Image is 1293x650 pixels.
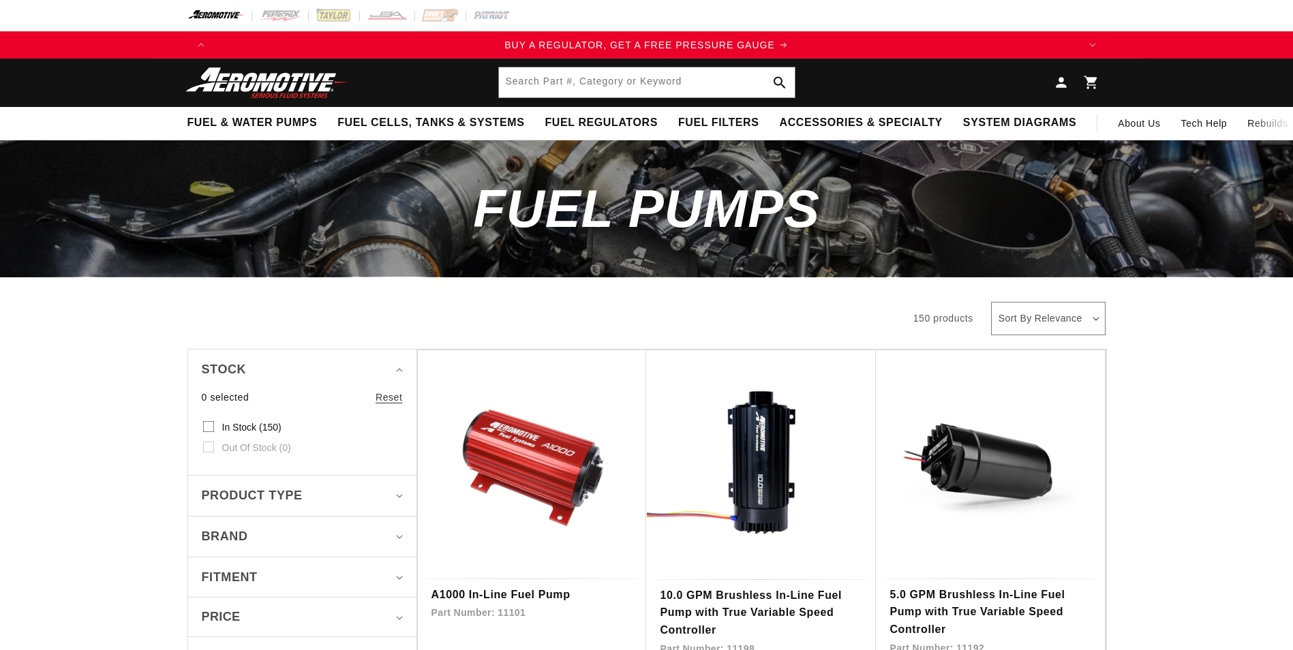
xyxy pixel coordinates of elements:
a: 5.0 GPM Brushless In-Line Fuel Pump with True Variable Speed Controller [889,586,1091,638]
span: Fuel Cells, Tanks & Systems [337,116,524,130]
span: Rebuilds [1247,116,1288,131]
button: Translation missing: en.sections.announcements.next_announcement [1079,31,1106,59]
span: Product type [202,486,303,506]
input: Search Part #, Category or Keyword [499,67,795,97]
img: Aeromotive [182,67,352,99]
span: Fitment [202,568,258,587]
summary: Brand (0 selected) [202,516,403,557]
summary: Fuel Cells, Tanks & Systems [327,107,534,139]
span: Stock [202,360,247,380]
summary: Product type (0 selected) [202,476,403,516]
span: Price [202,608,241,626]
summary: System Diagrams [953,107,1086,139]
span: Out of stock (0) [222,442,291,454]
summary: Fuel Regulators [534,107,667,139]
span: Fuel Regulators [545,116,657,130]
span: 0 selected [202,390,249,405]
div: Announcement [215,37,1079,52]
span: BUY A REGULATOR, GET A FREE PRESSURE GAUGE [504,40,775,50]
summary: Stock (0 selected) [202,350,403,390]
summary: Fuel Filters [668,107,770,139]
a: Reset [376,390,403,405]
span: Fuel & Water Pumps [187,116,318,130]
slideshow-component: Translation missing: en.sections.announcements.announcement_bar [153,31,1140,59]
span: Brand [202,527,248,546]
span: Accessories & Specialty [780,116,943,130]
summary: Fitment (0 selected) [202,557,403,598]
span: 150 products [913,313,973,324]
div: 1 of 4 [215,37,1079,52]
span: System Diagrams [963,116,1076,130]
span: About Us [1118,118,1160,129]
a: BUY A REGULATOR, GET A FREE PRESSURE GAUGE [215,37,1079,52]
summary: Tech Help [1171,107,1238,140]
a: A1000 In-Line Fuel Pump [431,586,633,604]
a: About Us [1108,107,1170,140]
summary: Accessories & Specialty [770,107,953,139]
span: Tech Help [1181,116,1228,131]
a: 10.0 GPM Brushless In-Line Fuel Pump with True Variable Speed Controller [660,587,862,639]
summary: Fuel & Water Pumps [177,107,328,139]
span: Fuel Filters [678,116,759,130]
button: Search Part #, Category or Keyword [765,67,795,97]
button: Translation missing: en.sections.announcements.previous_announcement [187,31,215,59]
summary: Price [202,598,403,636]
span: Fuel Pumps [473,179,820,238]
span: In stock (150) [222,421,282,433]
